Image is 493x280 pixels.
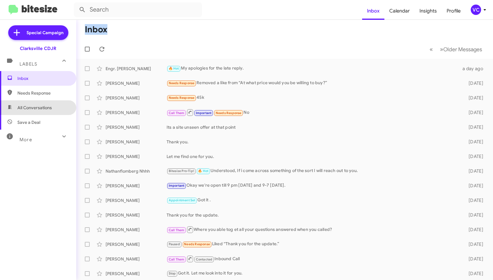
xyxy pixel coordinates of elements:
a: Calendar [384,2,415,20]
span: Needs Response [17,90,69,96]
div: [DATE] [460,168,488,174]
div: [DATE] [460,109,488,116]
div: [DATE] [460,139,488,145]
nav: Page navigation example [426,43,486,56]
div: a day ago [460,66,488,72]
span: Labels [20,61,37,67]
div: [PERSON_NAME] [106,256,167,262]
div: Got it . [167,197,460,204]
span: » [440,45,443,53]
div: Thank you. [167,139,460,145]
span: Paused [169,242,180,246]
span: Call Them [169,257,185,261]
div: [DATE] [460,95,488,101]
span: Important [196,111,212,115]
span: Inbox [17,75,69,81]
div: Removed a like from “At what price would you be willing to buy?” [167,80,460,87]
span: Needs Response [169,96,195,100]
span: More [20,137,32,142]
div: [DATE] [460,153,488,160]
div: [PERSON_NAME] [106,197,167,203]
div: [PERSON_NAME] [106,139,167,145]
div: Got it. Let me look into it for you. [167,270,460,277]
span: Contacted [196,257,213,261]
div: [DATE] [460,271,488,277]
div: [DATE] [460,212,488,218]
button: VC [466,5,486,15]
div: [PERSON_NAME] [106,212,167,218]
div: Engr. [PERSON_NAME] [106,66,167,72]
div: Thank you for the update. [167,212,460,218]
div: Liked “Thank you for the update.” [167,241,460,248]
a: Profile [442,2,466,20]
div: [DATE] [460,241,488,247]
a: Inbox [362,2,384,20]
div: Clarksville CDJR [20,45,56,52]
div: Inbound Call [167,255,460,263]
div: [PERSON_NAME] [106,109,167,116]
div: 45k [167,94,460,101]
div: Understood, If i come across something of the sort I will reach out to you. [167,167,460,174]
span: Stop [169,271,176,275]
div: [PERSON_NAME] [106,80,167,86]
span: Call Them [169,111,185,115]
span: Special Campaign [27,30,63,36]
span: All Conversations [17,105,52,111]
div: [PERSON_NAME] [106,241,167,247]
span: Older Messages [443,46,482,53]
div: VC [471,5,481,15]
div: [PERSON_NAME] [106,124,167,130]
div: No [167,109,460,116]
div: [DATE] [460,197,488,203]
span: « [430,45,433,53]
span: 🔥 Hot [198,169,208,173]
div: Okay we're open till 9 pm [DATE] and 9-7 [DATE]. [167,182,460,189]
div: [DATE] [460,183,488,189]
a: Insights [415,2,442,20]
div: [DATE] [460,124,488,130]
button: Previous [426,43,437,56]
span: 🔥 Hot [169,66,179,70]
div: Where you able tog et all your questions answered when you called? [167,226,460,233]
div: [PERSON_NAME] [106,153,167,160]
div: Nathanflomberg Nhhh [106,168,167,174]
span: Needs Response [216,111,242,115]
div: [DATE] [460,80,488,86]
span: Appointment Set [169,198,196,202]
span: Needs Response [169,81,195,85]
button: Next [436,43,486,56]
div: Let me find one for you. [167,153,460,160]
span: Important [169,184,185,188]
h1: Inbox [85,25,107,34]
div: [PERSON_NAME] [106,227,167,233]
span: Needs Response [184,242,210,246]
div: [PERSON_NAME] [106,271,167,277]
div: [PERSON_NAME] [106,95,167,101]
span: Call Them [169,228,185,232]
input: Search [74,2,202,17]
div: [DATE] [460,227,488,233]
div: [PERSON_NAME] [106,183,167,189]
div: Its a site unseen offer at that point [167,124,460,130]
span: Bitesize Pro-Tip! [169,169,194,173]
a: Special Campaign [8,25,68,40]
div: My apologies for the late reply. [167,65,460,72]
div: [DATE] [460,256,488,262]
span: Save a Deal [17,119,40,125]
